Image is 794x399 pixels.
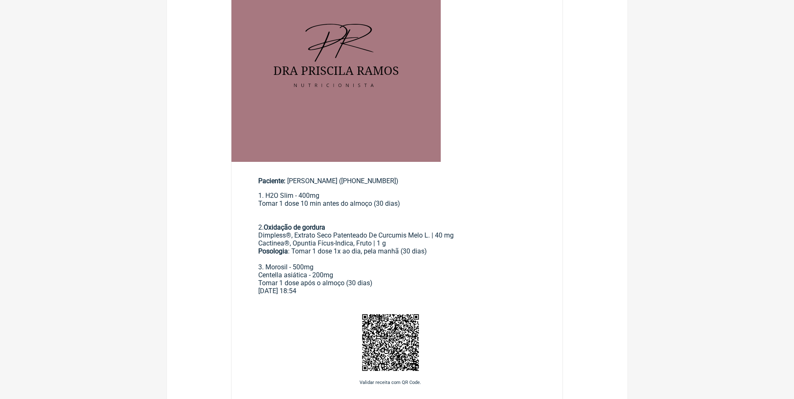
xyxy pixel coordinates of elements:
span: Paciente: [258,177,285,185]
div: Dimpless®, Extrato Seco Patenteado De Curcumis Melo L. | 40 mg [258,231,536,239]
div: : Tomar 1 dose 1x ao dia, pela manhã (30 dias) 3. Morosil - 500mg Centella asiática - 200mg Tomar... [258,247,536,287]
div: Cactinea®, Opuntia Fícus-Indica, Fruto | 1 g [258,239,536,247]
strong: Posologia [258,247,288,255]
p: Validar receita com QR Code. [231,380,550,385]
img: wMzTQ3nrhRIuwAAAABJRU5ErkJggg== [359,311,422,374]
div: 2. [258,223,536,231]
div: [PERSON_NAME] ([PHONE_NUMBER]) [258,177,536,185]
strong: Oxidação de gordura [264,223,325,231]
div: [DATE] 18:54 [258,287,536,295]
div: 1. H2O Slim - 400mg Tomar 1 dose 10 min antes do almoço (30 dias) [258,192,536,223]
